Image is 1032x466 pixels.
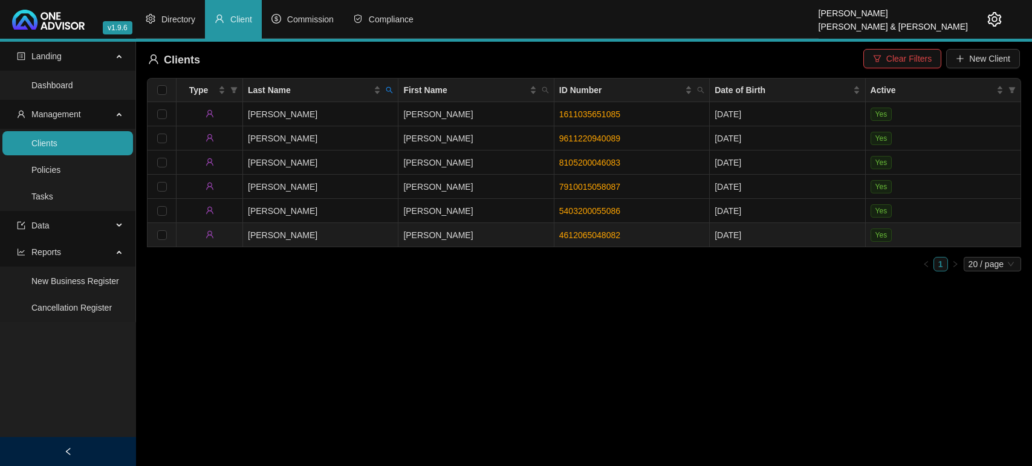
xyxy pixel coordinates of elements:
[243,126,398,150] td: [PERSON_NAME]
[230,15,252,24] span: Client
[710,175,865,199] td: [DATE]
[948,257,962,271] button: right
[403,83,527,97] span: First Name
[710,150,865,175] td: [DATE]
[923,261,930,268] span: left
[710,102,865,126] td: [DATE]
[398,102,554,126] td: [PERSON_NAME]
[161,15,195,24] span: Directory
[181,83,216,97] span: Type
[919,257,933,271] button: left
[206,158,214,166] span: user
[934,257,947,271] a: 1
[206,134,214,142] span: user
[559,83,683,97] span: ID Number
[243,199,398,223] td: [PERSON_NAME]
[398,199,554,223] td: [PERSON_NAME]
[243,175,398,199] td: [PERSON_NAME]
[398,223,554,247] td: [PERSON_NAME]
[819,3,968,16] div: [PERSON_NAME]
[964,257,1021,271] div: Page Size
[31,276,119,286] a: New Business Register
[987,12,1002,27] span: setting
[697,86,704,94] span: search
[559,158,620,167] a: 8105200046083
[353,14,363,24] span: safety
[12,10,85,30] img: 2df55531c6924b55f21c4cf5d4484680-logo-light.svg
[539,81,551,99] span: search
[819,16,968,30] div: [PERSON_NAME] & [PERSON_NAME]
[243,223,398,247] td: [PERSON_NAME]
[146,14,155,24] span: setting
[710,199,865,223] td: [DATE]
[398,79,554,102] th: First Name
[215,14,224,24] span: user
[383,81,395,99] span: search
[542,86,549,94] span: search
[17,110,25,118] span: user
[206,182,214,190] span: user
[559,230,620,240] a: 4612065048082
[228,81,240,99] span: filter
[554,79,710,102] th: ID Number
[863,49,941,68] button: Clear Filters
[243,79,398,102] th: Last Name
[886,52,932,65] span: Clear Filters
[206,109,214,118] span: user
[871,228,892,242] span: Yes
[31,165,60,175] a: Policies
[948,257,962,271] li: Next Page
[287,15,334,24] span: Commission
[710,126,865,150] td: [DATE]
[17,248,25,256] span: line-chart
[559,134,620,143] a: 9611220940089
[243,102,398,126] td: [PERSON_NAME]
[559,182,620,192] a: 7910015058087
[933,257,948,271] li: 1
[871,156,892,169] span: Yes
[243,150,398,175] td: [PERSON_NAME]
[559,109,620,119] a: 1611035651085
[31,247,61,257] span: Reports
[398,175,554,199] td: [PERSON_NAME]
[1006,81,1018,99] span: filter
[946,49,1020,68] button: New Client
[710,79,865,102] th: Date of Birth
[206,206,214,215] span: user
[871,83,994,97] span: Active
[271,14,281,24] span: dollar
[871,132,892,145] span: Yes
[31,109,81,119] span: Management
[866,79,1021,102] th: Active
[369,15,414,24] span: Compliance
[31,138,57,148] a: Clients
[31,192,53,201] a: Tasks
[103,21,132,34] span: v1.9.6
[31,80,73,90] a: Dashboard
[148,54,159,65] span: user
[248,83,371,97] span: Last Name
[398,126,554,150] td: [PERSON_NAME]
[230,86,238,94] span: filter
[206,230,214,239] span: user
[398,150,554,175] td: [PERSON_NAME]
[873,54,881,63] span: filter
[969,257,1016,271] span: 20 / page
[559,206,620,216] a: 5403200055086
[919,257,933,271] li: Previous Page
[952,261,959,268] span: right
[695,81,707,99] span: search
[31,221,50,230] span: Data
[164,54,200,66] span: Clients
[1008,86,1016,94] span: filter
[177,79,243,102] th: Type
[386,86,393,94] span: search
[871,204,892,218] span: Yes
[710,223,865,247] td: [DATE]
[64,447,73,456] span: left
[17,52,25,60] span: profile
[969,52,1010,65] span: New Client
[31,303,112,312] a: Cancellation Register
[871,108,892,121] span: Yes
[17,221,25,230] span: import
